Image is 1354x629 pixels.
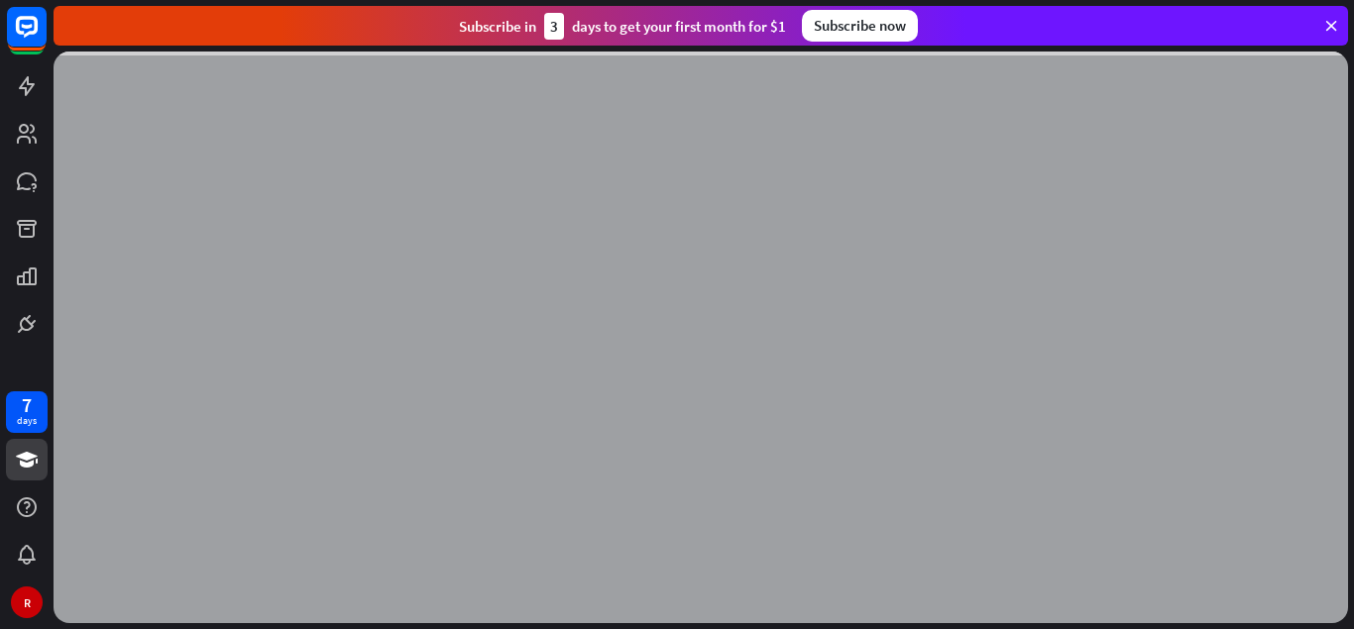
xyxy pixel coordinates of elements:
[544,13,564,40] div: 3
[802,10,918,42] div: Subscribe now
[17,414,37,428] div: days
[22,396,32,414] div: 7
[6,391,48,433] a: 7 days
[459,13,786,40] div: Subscribe in days to get your first month for $1
[11,586,43,618] div: R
